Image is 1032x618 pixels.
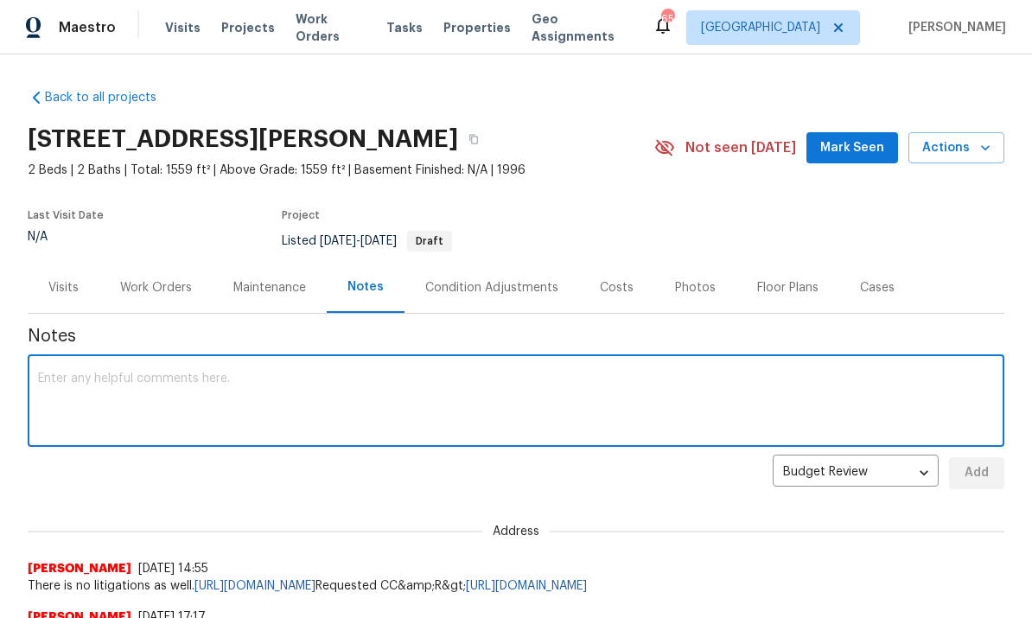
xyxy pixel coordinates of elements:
[48,279,79,296] div: Visits
[661,10,673,28] div: 65
[532,10,632,45] span: Geo Assignments
[28,210,104,220] span: Last Visit Date
[165,19,201,36] span: Visits
[701,19,820,36] span: [GEOGRAPHIC_DATA]
[466,580,587,592] a: [URL][DOMAIN_NAME]
[908,132,1004,164] button: Actions
[320,235,397,247] span: -
[28,231,104,243] div: N/A
[320,235,356,247] span: [DATE]
[806,132,898,164] button: Mark Seen
[860,279,895,296] div: Cases
[28,131,458,148] h2: [STREET_ADDRESS][PERSON_NAME]
[901,19,1006,36] span: [PERSON_NAME]
[773,452,939,494] div: Budget Review
[458,124,489,155] button: Copy Address
[675,279,716,296] div: Photos
[28,162,654,179] span: 2 Beds | 2 Baths | Total: 1559 ft² | Above Grade: 1559 ft² | Basement Finished: N/A | 1996
[409,236,450,246] span: Draft
[425,279,558,296] div: Condition Adjustments
[685,139,796,156] span: Not seen [DATE]
[194,580,315,592] a: [URL][DOMAIN_NAME]
[482,523,550,540] span: Address
[347,278,384,296] div: Notes
[922,137,991,159] span: Actions
[28,89,194,106] a: Back to all projects
[443,19,511,36] span: Properties
[221,19,275,36] span: Projects
[820,137,884,159] span: Mark Seen
[282,235,452,247] span: Listed
[28,560,131,577] span: [PERSON_NAME]
[28,328,1004,345] span: Notes
[120,279,192,296] div: Work Orders
[386,22,423,34] span: Tasks
[28,577,1004,595] span: There is no litigations as well. Requested CC&amp;R&gt;
[757,279,819,296] div: Floor Plans
[59,19,116,36] span: Maestro
[233,279,306,296] div: Maintenance
[360,235,397,247] span: [DATE]
[296,10,366,45] span: Work Orders
[600,279,634,296] div: Costs
[282,210,320,220] span: Project
[138,563,208,575] span: [DATE] 14:55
